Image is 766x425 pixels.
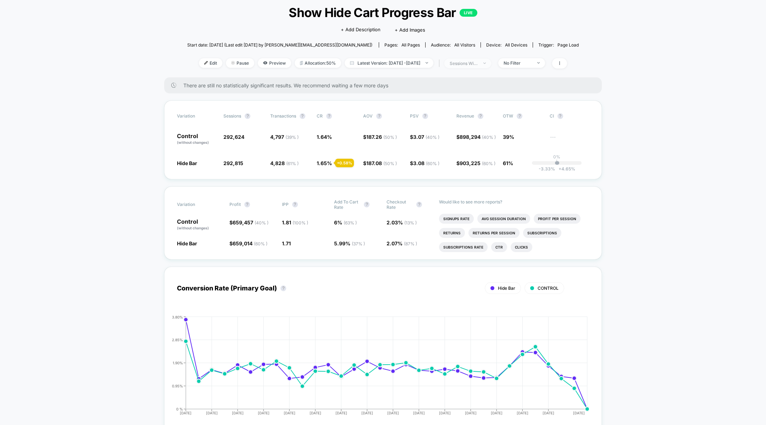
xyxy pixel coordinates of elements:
li: Profit Per Session [534,214,581,224]
img: end [231,61,235,65]
span: 292,815 [223,160,243,166]
li: Returns [439,228,465,238]
span: $ [363,134,397,140]
span: Revenue [456,113,474,119]
span: ( 37 % ) [352,241,365,246]
p: | [556,159,557,165]
span: 4,828 [270,160,299,166]
li: Clicks [511,242,532,252]
li: Subscriptions [523,228,561,238]
span: Hide Bar [498,285,515,291]
span: There are still no statistically significant results. We recommend waiting a few more days [183,82,588,88]
span: IPP [282,202,289,207]
span: -3.33 % [539,166,555,171]
span: Variation [177,113,216,119]
tspan: [DATE] [206,411,218,415]
span: all devices [505,42,527,48]
div: No Filter [504,60,532,66]
span: 2.07 % [387,240,417,246]
span: Profit [229,202,241,207]
span: (without changes) [177,226,209,230]
img: rebalance [300,61,303,65]
span: $ [410,134,439,140]
div: + 0.58 % [335,159,354,167]
tspan: [DATE] [573,411,585,415]
div: Pages: [384,42,420,48]
img: end [537,62,540,64]
tspan: [DATE] [232,411,244,415]
span: ( 40 % ) [255,220,268,225]
span: $ [456,134,496,140]
tspan: [DATE] [387,411,399,415]
tspan: 1.90% [173,360,183,365]
span: 187.26 [366,134,397,140]
span: 1.64 % [317,134,332,140]
span: 1.81 [282,219,308,225]
button: ? [292,202,298,207]
span: 659,457 [233,219,268,225]
span: ( 87 % ) [404,241,417,246]
span: + [559,166,561,171]
p: LIVE [460,9,477,17]
tspan: [DATE] [465,411,477,415]
span: 5.99 % [334,240,365,246]
span: CR [317,113,323,119]
button: ? [244,202,250,207]
span: Page Load [557,42,579,48]
span: 4,797 [270,134,299,140]
tspan: 0.95% [172,383,183,388]
span: 4.65 % [555,166,575,171]
span: ( 60 % ) [254,241,267,246]
span: 1.71 [282,240,291,246]
span: AOV [363,113,373,119]
tspan: [DATE] [517,411,528,415]
span: Start date: [DATE] (Last edit [DATE] by [PERSON_NAME][EMAIL_ADDRESS][DOMAIN_NAME]) [187,42,372,48]
span: 292,624 [223,134,244,140]
span: | [437,58,444,69]
li: Avg Session Duration [477,214,530,224]
span: ( 50 % ) [383,135,397,140]
tspan: 3.80% [172,315,183,319]
span: 3.07 [413,134,439,140]
button: ? [422,113,428,119]
p: Control [177,219,222,231]
span: Hide Bar [177,160,197,166]
span: + Add Images [395,27,425,33]
button: ? [245,113,250,119]
span: Pause [226,58,254,68]
tspan: [DATE] [413,411,425,415]
button: ? [517,113,522,119]
span: Hide Bar [177,240,197,246]
li: Ctr [491,242,507,252]
span: all pages [401,42,420,48]
span: All Visitors [454,42,475,48]
span: ( 61 % ) [286,161,299,166]
button: ? [364,202,370,207]
div: Trigger: [538,42,579,48]
span: Edit [199,58,222,68]
span: Sessions [223,113,241,119]
span: Transactions [270,113,296,119]
span: ( 40 % ) [426,135,439,140]
span: Latest Version: [DATE] - [DATE] [345,58,433,68]
span: $ [363,160,397,166]
button: ? [326,113,332,119]
div: CONVERSION_RATE [170,315,582,421]
button: ? [478,113,483,119]
span: ( 60 % ) [426,161,439,166]
button: ? [416,202,422,207]
span: OTW [503,113,542,119]
button: ? [300,113,305,119]
div: Audience: [431,42,475,48]
span: (without changes) [177,140,209,145]
span: Checkout Rate [387,199,413,210]
button: ? [376,113,382,119]
span: Device: [481,42,533,48]
span: ( 13 % ) [404,220,417,225]
span: Show Hide Cart Progress Bar [207,5,559,20]
span: + Add Description [341,26,381,33]
span: Preview [258,58,291,68]
span: 2.03 % [387,219,417,225]
button: ? [557,113,563,119]
span: Add To Cart Rate [334,199,360,210]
